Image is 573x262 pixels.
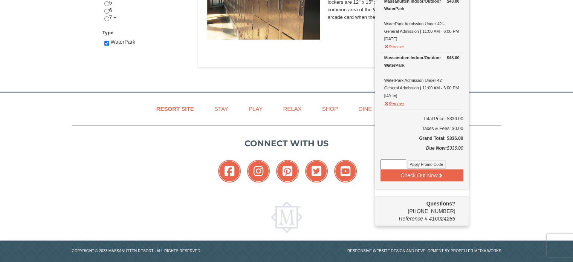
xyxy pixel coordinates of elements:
span: [PHONE_NUMBER] [380,200,455,214]
a: Shop [313,100,348,117]
span: WaterPark [110,39,135,45]
a: Play [239,100,272,117]
a: Responsive website design and development by Propeller Media Works [347,249,501,253]
button: Check Out Now [380,169,463,181]
p: Copyright © 2023 Massanutten Resort - All Rights Reserved. [66,248,287,254]
p: Connect with us [72,137,501,150]
div: $336.00 [380,144,463,159]
a: Stay [205,100,238,117]
strong: $48.00 [447,54,460,61]
h5: Grand Total: $336.00 [380,135,463,142]
button: Remove [384,98,405,107]
span: 416024286 [429,216,455,222]
strong: Questions? [426,201,455,207]
strong: Type [102,30,113,35]
button: Remove [384,41,405,51]
a: Resort Site [147,100,203,117]
div: Massanutten Indoor/Outdoor WaterPark [384,54,460,69]
span: Reference # [399,216,427,222]
img: Massanutten Resort Logo [271,201,303,233]
div: WaterPark Admission Under 42"- General Admission | 11:00 AM - 6:00 PM [DATE] [384,54,460,99]
a: Dine [349,100,381,117]
div: Taxes & Fees: $0.00 [380,125,463,132]
a: Relax [274,100,311,117]
strong: Due Now: [426,146,447,151]
h6: Total Price: $336.00 [380,115,463,123]
button: Apply Promo Code [407,160,446,169]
